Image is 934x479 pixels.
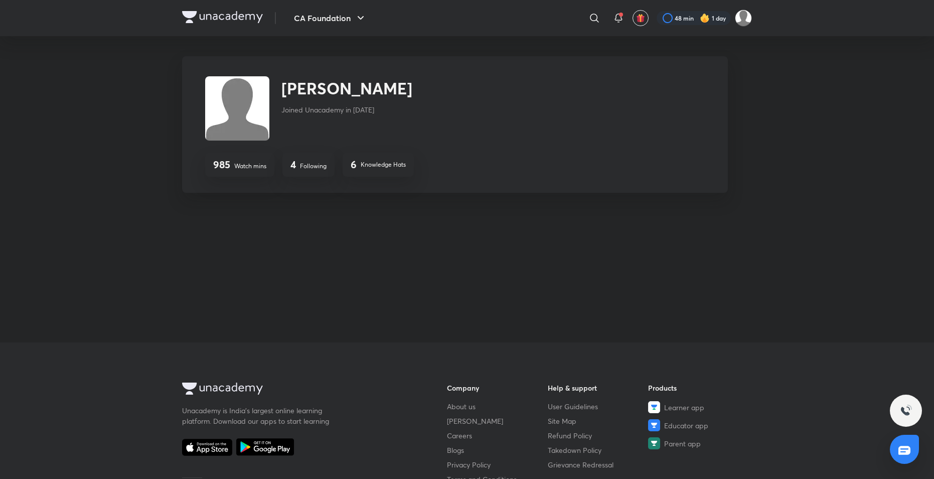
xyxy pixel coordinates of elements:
img: vaibhav Singh [735,10,752,27]
img: streak [700,13,710,23]
a: About us [447,401,548,412]
img: Avatar [205,76,269,141]
a: Blogs [447,445,548,455]
a: User Guidelines [548,401,649,412]
span: Learner app [664,402,704,413]
p: Watch mins [234,162,266,171]
h4: 985 [213,159,230,171]
p: Knowledge Hats [361,160,406,169]
p: Unacademy is India’s largest online learning platform. Download our apps to start learning [182,405,333,426]
a: Learner app [648,401,749,413]
a: Educator app [648,419,749,431]
button: avatar [633,10,649,26]
a: Grievance Redressal [548,459,649,470]
a: Privacy Policy [447,459,548,470]
h4: 4 [290,159,296,171]
h6: Help & support [548,383,649,393]
h4: 6 [351,159,357,171]
a: [PERSON_NAME] [447,416,548,426]
p: Joined Unacademy in [DATE] [281,104,412,115]
p: Following [300,162,327,171]
h6: Company [447,383,548,393]
a: Refund Policy [548,430,649,441]
img: Company Logo [182,11,263,23]
img: Learner app [648,401,660,413]
img: avatar [636,14,645,23]
a: Takedown Policy [548,445,649,455]
a: Site Map [548,416,649,426]
a: Company Logo [182,383,415,397]
span: Parent app [664,438,701,449]
img: Parent app [648,437,660,449]
span: Educator app [664,420,708,431]
button: CA Foundation [288,8,373,28]
h2: [PERSON_NAME] [281,76,412,100]
a: Careers [447,430,548,441]
img: Company Logo [182,383,263,395]
img: ttu [900,405,912,417]
a: Parent app [648,437,749,449]
a: Company Logo [182,11,263,26]
img: Educator app [648,419,660,431]
h6: Products [648,383,749,393]
span: Careers [447,430,472,441]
